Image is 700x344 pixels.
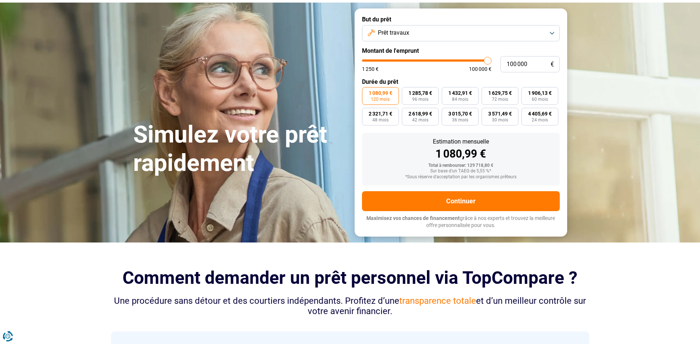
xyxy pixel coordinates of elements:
[133,121,346,178] h1: Simulez votre prêt rapidement
[492,118,508,122] span: 30 mois
[366,215,460,221] span: Maximisez vos chances de financement
[528,90,552,96] span: 1 906,13 €
[362,191,560,211] button: Continuer
[371,97,390,102] span: 120 mois
[368,139,554,145] div: Estimation mensuelle
[362,78,560,85] label: Durée du prêt
[488,90,512,96] span: 1 629,75 €
[528,111,552,116] span: 4 405,69 €
[111,268,589,288] h2: Comment demander un prêt personnel via TopCompare ?
[372,118,389,122] span: 48 mois
[448,90,472,96] span: 1 432,91 €
[492,97,508,102] span: 72 mois
[362,16,560,23] label: But du prêt
[469,66,492,72] span: 100 000 €
[368,163,554,168] div: Total à rembourser: 129 718,80 €
[412,97,428,102] span: 96 mois
[452,97,468,102] span: 84 mois
[448,111,472,116] span: 3 015,70 €
[452,118,468,122] span: 36 mois
[362,47,560,54] label: Montant de l'emprunt
[362,215,560,229] p: grâce à nos experts et trouvez la meilleure offre personnalisée pour vous.
[369,90,392,96] span: 1 080,99 €
[111,296,589,317] div: Une procédure sans détour et des courtiers indépendants. Profitez d’une et d’un meilleur contrôle...
[362,25,560,41] button: Prêt travaux
[378,29,409,37] span: Prêt travaux
[532,97,548,102] span: 60 mois
[369,111,392,116] span: 2 321,71 €
[368,175,554,180] div: *Sous réserve d'acceptation par les organismes prêteurs
[408,90,432,96] span: 1 285,78 €
[362,66,379,72] span: 1 250 €
[412,118,428,122] span: 42 mois
[488,111,512,116] span: 3 571,49 €
[368,169,554,174] div: Sur base d'un TAEG de 5,55 %*
[399,296,476,306] span: transparence totale
[368,148,554,159] div: 1 080,99 €
[408,111,432,116] span: 2 618,99 €
[532,118,548,122] span: 24 mois
[551,61,554,68] span: €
